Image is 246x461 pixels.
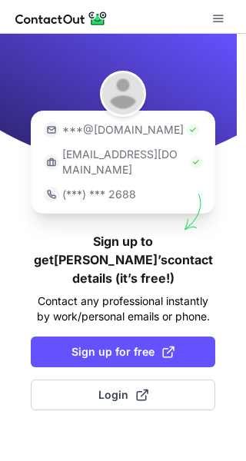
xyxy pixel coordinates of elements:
[98,387,148,403] span: Login
[15,9,108,28] img: ContactOut v5.3.10
[62,122,184,138] p: ***@[DOMAIN_NAME]
[31,294,215,324] p: Contact any professional instantly by work/personal emails or phone.
[44,187,59,202] img: https://contactout.com/extension/app/static/media/login-phone-icon.bacfcb865e29de816d437549d7f4cb...
[190,156,202,168] img: Check Icon
[31,380,215,410] button: Login
[71,344,175,360] span: Sign up for free
[44,154,59,170] img: https://contactout.com/extension/app/static/media/login-work-icon.638a5007170bc45168077fde17b29a1...
[62,147,187,177] p: [EMAIL_ADDRESS][DOMAIN_NAME]
[187,124,199,136] img: Check Icon
[100,71,146,117] img: Bill Gates
[31,232,215,287] h1: Sign up to get [PERSON_NAME]’s contact details (it’s free!)
[31,337,215,367] button: Sign up for free
[44,122,59,138] img: https://contactout.com/extension/app/static/media/login-email-icon.f64bce713bb5cd1896fef81aa7b14a...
